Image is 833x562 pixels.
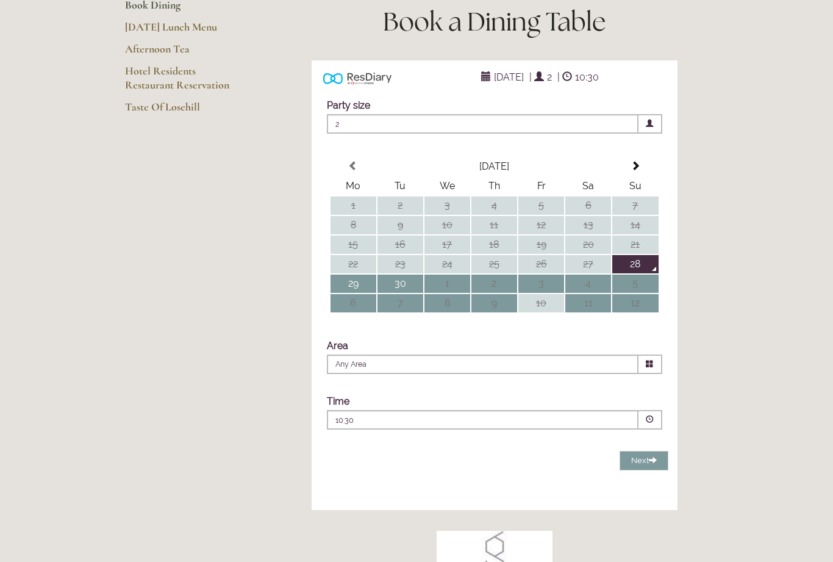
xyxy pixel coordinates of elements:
[377,236,423,254] td: 16
[565,216,611,234] td: 13
[125,42,241,64] a: Afternoon Tea
[377,294,423,312] td: 7
[377,275,423,293] td: 30
[518,294,564,312] td: 10
[565,294,611,312] td: 11
[471,294,517,312] td: 9
[471,275,517,293] td: 2
[518,275,564,293] td: 3
[565,255,611,273] td: 27
[612,236,658,254] td: 21
[331,236,376,254] td: 15
[377,216,423,234] td: 9
[327,114,638,134] span: 2
[348,161,358,171] span: Previous Month
[125,64,241,100] a: Hotel Residents Restaurant Reservation
[612,275,658,293] td: 5
[327,395,349,407] label: Time
[424,236,470,254] td: 17
[424,255,470,273] td: 24
[572,68,602,86] span: 10:30
[612,294,658,312] td: 12
[281,4,708,40] h1: Book a Dining Table
[631,456,657,465] span: Next
[565,177,611,195] th: Sa
[518,255,564,273] td: 26
[377,196,423,215] td: 2
[471,236,517,254] td: 18
[331,216,376,234] td: 8
[631,161,640,171] span: Next Month
[471,196,517,215] td: 4
[565,236,611,254] td: 20
[424,216,470,234] td: 10
[518,177,564,195] th: Fr
[612,255,658,273] td: 28
[518,236,564,254] td: 19
[544,68,555,86] span: 2
[331,196,376,215] td: 1
[565,275,611,293] td: 4
[612,216,658,234] td: 14
[377,177,423,195] th: Tu
[377,255,423,273] td: 23
[125,100,241,122] a: Taste Of Losehill
[620,451,668,471] button: Next
[518,196,564,215] td: 5
[612,196,658,215] td: 7
[331,294,376,312] td: 6
[377,157,612,176] th: Select Month
[424,294,470,312] td: 8
[518,216,564,234] td: 12
[612,177,658,195] th: Su
[565,196,611,215] td: 6
[331,255,376,273] td: 22
[323,70,391,87] img: Powered by ResDiary
[327,99,370,111] label: Party size
[471,216,517,234] td: 11
[424,196,470,215] td: 3
[491,68,527,86] span: [DATE]
[471,255,517,273] td: 25
[557,71,560,83] span: |
[424,177,470,195] th: We
[335,415,556,426] p: 10:30
[327,340,348,351] label: Area
[471,177,517,195] th: Th
[331,275,376,293] td: 29
[331,177,376,195] th: Mo
[529,71,532,83] span: |
[125,20,241,42] a: [DATE] Lunch Menu
[424,275,470,293] td: 1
